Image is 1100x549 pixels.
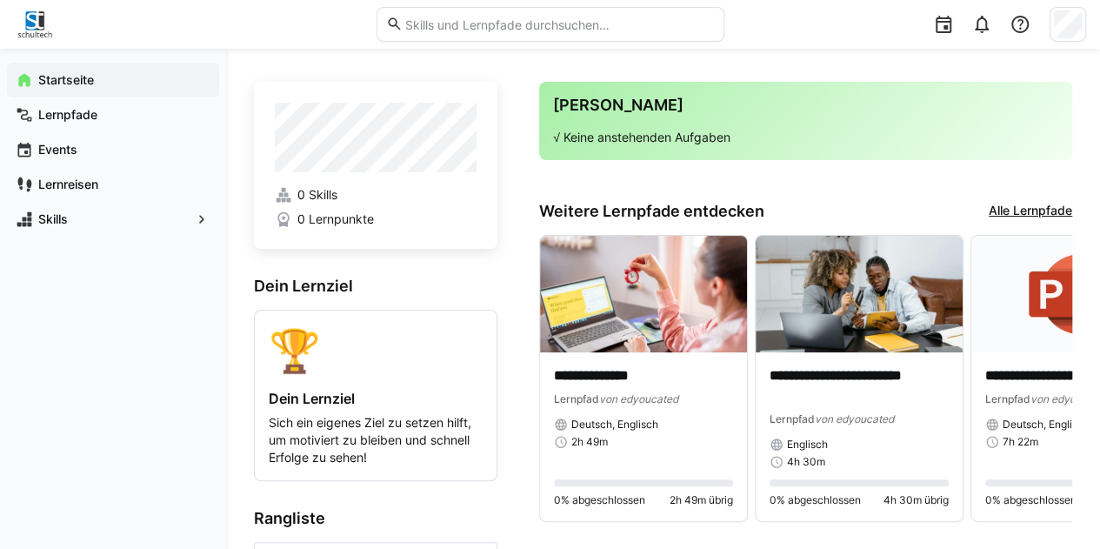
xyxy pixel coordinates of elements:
[254,509,497,528] h3: Rangliste
[540,236,747,352] img: image
[571,418,658,432] span: Deutsch, Englisch
[297,186,337,204] span: 0 Skills
[553,129,1058,146] p: √ Keine anstehenden Aufgaben
[403,17,714,32] input: Skills und Lernpfade durchsuchen…
[787,455,825,469] span: 4h 30m
[571,435,608,449] span: 2h 49m
[989,202,1072,221] a: Alle Lernpfade
[275,186,477,204] a: 0 Skills
[269,325,483,376] div: 🏆
[985,392,1030,405] span: Lernpfad
[770,412,815,425] span: Lernpfad
[787,438,828,452] span: Englisch
[1003,418,1090,432] span: Deutsch, Englisch
[554,493,645,507] span: 0% abgeschlossen
[1003,435,1038,449] span: 7h 22m
[539,202,764,221] h3: Weitere Lernpfade entdecken
[269,414,483,466] p: Sich ein eigenes Ziel zu setzen hilft, um motiviert zu bleiben und schnell Erfolge zu sehen!
[883,493,949,507] span: 4h 30m übrig
[254,277,497,296] h3: Dein Lernziel
[553,96,1058,115] h3: [PERSON_NAME]
[756,236,963,352] img: image
[670,493,733,507] span: 2h 49m übrig
[297,211,374,228] span: 0 Lernpunkte
[815,412,894,425] span: von edyoucated
[599,392,678,405] span: von edyoucated
[554,392,599,405] span: Lernpfad
[985,493,1077,507] span: 0% abgeschlossen
[770,493,861,507] span: 0% abgeschlossen
[269,390,483,407] h4: Dein Lernziel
